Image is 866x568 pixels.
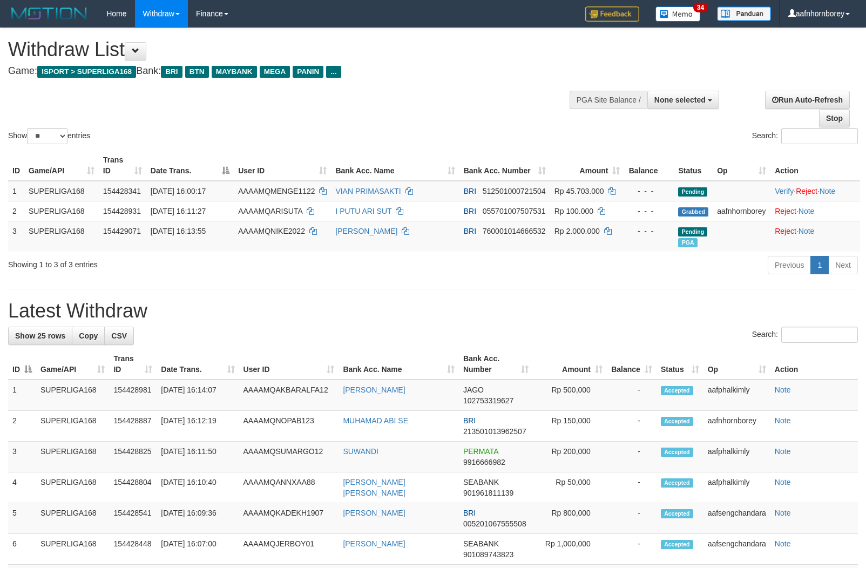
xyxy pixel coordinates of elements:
[775,416,791,425] a: Note
[655,6,701,22] img: Button%20Memo.svg
[109,472,157,503] td: 154428804
[770,221,860,252] td: ·
[770,150,860,181] th: Action
[151,227,206,235] span: [DATE] 16:13:55
[678,238,697,247] span: Marked by aafsengchandara
[463,489,513,497] span: Copy 901961811139 to clipboard
[678,207,708,217] span: Grabbed
[239,503,339,534] td: AAAAMQKADEKH1907
[343,539,405,548] a: [PERSON_NAME]
[8,300,858,322] h1: Latest Withdraw
[8,411,36,442] td: 2
[212,66,257,78] span: MAYBANK
[819,109,850,127] a: Stop
[554,207,593,215] span: Rp 100.000
[607,349,657,380] th: Balance: activate to sort column ascending
[463,539,499,548] span: SEABANK
[8,5,90,22] img: MOTION_logo.png
[27,128,67,144] select: Showentries
[533,349,607,380] th: Amount: activate to sort column ascending
[607,534,657,565] td: -
[36,349,109,380] th: Game/API: activate to sort column ascending
[533,380,607,411] td: Rp 500,000
[781,327,858,343] input: Search:
[157,534,239,565] td: [DATE] 16:07:00
[810,256,829,274] a: 1
[24,181,99,201] td: SUPERLIGA168
[533,472,607,503] td: Rp 50,000
[151,187,206,195] span: [DATE] 16:00:17
[554,227,600,235] span: Rp 2.000.000
[335,227,397,235] a: [PERSON_NAME]
[799,227,815,235] a: Note
[820,187,836,195] a: Note
[79,332,98,340] span: Copy
[234,150,331,181] th: User ID: activate to sort column ascending
[661,448,693,457] span: Accepted
[157,380,239,411] td: [DATE] 16:14:07
[661,386,693,395] span: Accepted
[36,472,109,503] td: SUPERLIGA168
[36,380,109,411] td: SUPERLIGA168
[678,227,707,236] span: Pending
[24,221,99,252] td: SUPERLIGA168
[161,66,182,78] span: BRI
[693,3,708,12] span: 34
[463,458,505,466] span: Copy 9916666982 to clipboard
[8,442,36,472] td: 3
[661,417,693,426] span: Accepted
[103,227,141,235] span: 154429071
[463,509,476,517] span: BRI
[775,478,791,486] a: Note
[103,207,141,215] span: 154428931
[335,187,401,195] a: VIAN PRIMASAKTI
[8,534,36,565] td: 6
[624,150,674,181] th: Balance
[343,416,408,425] a: MUHAMAD ABI SE
[343,447,378,456] a: SUWANDI
[8,327,72,345] a: Show 25 rows
[483,187,546,195] span: Copy 512501000721504 to clipboard
[678,187,707,197] span: Pending
[36,411,109,442] td: SUPERLIGA168
[463,416,476,425] span: BRI
[339,349,459,380] th: Bank Acc. Name: activate to sort column ascending
[36,503,109,534] td: SUPERLIGA168
[463,386,484,394] span: JAGO
[463,427,526,436] span: Copy 213501013962507 to clipboard
[703,442,770,472] td: aafphalkimly
[8,150,24,181] th: ID
[607,442,657,472] td: -
[713,150,770,181] th: Op: activate to sort column ascending
[464,207,476,215] span: BRI
[109,411,157,442] td: 154428887
[463,478,499,486] span: SEABANK
[703,534,770,565] td: aafsengchandara
[146,150,234,181] th: Date Trans.: activate to sort column descending
[99,150,146,181] th: Trans ID: activate to sort column ascending
[8,66,566,77] h4: Game: Bank:
[343,478,405,497] a: [PERSON_NAME] [PERSON_NAME]
[8,201,24,221] td: 2
[8,255,353,270] div: Showing 1 to 3 of 3 entries
[111,332,127,340] span: CSV
[628,226,669,236] div: - - -
[157,411,239,442] td: [DATE] 16:12:19
[464,227,476,235] span: BRI
[752,128,858,144] label: Search:
[157,442,239,472] td: [DATE] 16:11:50
[36,442,109,472] td: SUPERLIGA168
[24,150,99,181] th: Game/API: activate to sort column ascending
[8,39,566,60] h1: Withdraw List
[109,442,157,472] td: 154428825
[463,396,513,405] span: Copy 102753319627 to clipboard
[661,478,693,488] span: Accepted
[185,66,209,78] span: BTN
[657,349,703,380] th: Status: activate to sort column ascending
[109,503,157,534] td: 154428541
[151,207,206,215] span: [DATE] 16:11:27
[8,128,90,144] label: Show entries
[661,509,693,518] span: Accepted
[331,150,459,181] th: Bank Acc. Name: activate to sort column ascending
[775,227,796,235] a: Reject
